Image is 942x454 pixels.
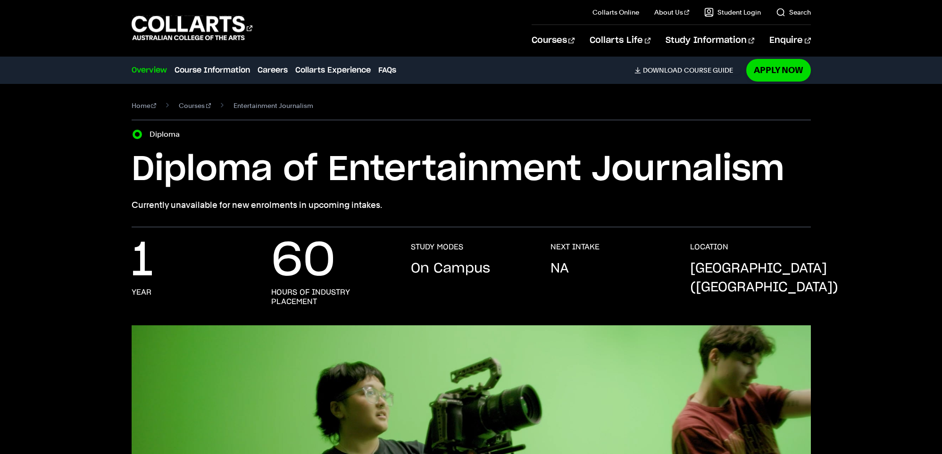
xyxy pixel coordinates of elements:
a: Careers [258,65,288,76]
h3: NEXT INTAKE [550,242,600,252]
p: 60 [271,242,335,280]
a: Overview [132,65,167,76]
a: Collarts Online [592,8,639,17]
a: Course Information [175,65,250,76]
a: About Us [654,8,689,17]
h1: Diploma of Entertainment Journalism [132,149,811,191]
a: FAQs [378,65,396,76]
p: On Campus [411,259,490,278]
span: Entertainment Journalism [233,99,313,112]
p: NA [550,259,569,278]
p: [GEOGRAPHIC_DATA] ([GEOGRAPHIC_DATA]) [690,259,838,297]
a: Student Login [704,8,761,17]
a: Search [776,8,811,17]
a: Courses [532,25,575,56]
h3: hours of industry placement [271,288,392,306]
span: Download [643,66,682,74]
h3: LOCATION [690,242,728,252]
div: Go to homepage [132,15,252,41]
a: Collarts Life [590,25,650,56]
label: Diploma [150,128,185,141]
a: Apply Now [746,59,811,81]
p: 1 [132,242,153,280]
a: Home [132,99,157,112]
a: Courses [179,99,211,112]
p: Currently unavailable for new enrolments in upcoming intakes. [132,198,811,212]
h3: STUDY MODES [411,242,463,252]
a: DownloadCourse Guide [634,66,741,74]
a: Collarts Experience [295,65,371,76]
a: Enquire [769,25,810,56]
h3: year [132,288,151,297]
a: Study Information [666,25,754,56]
